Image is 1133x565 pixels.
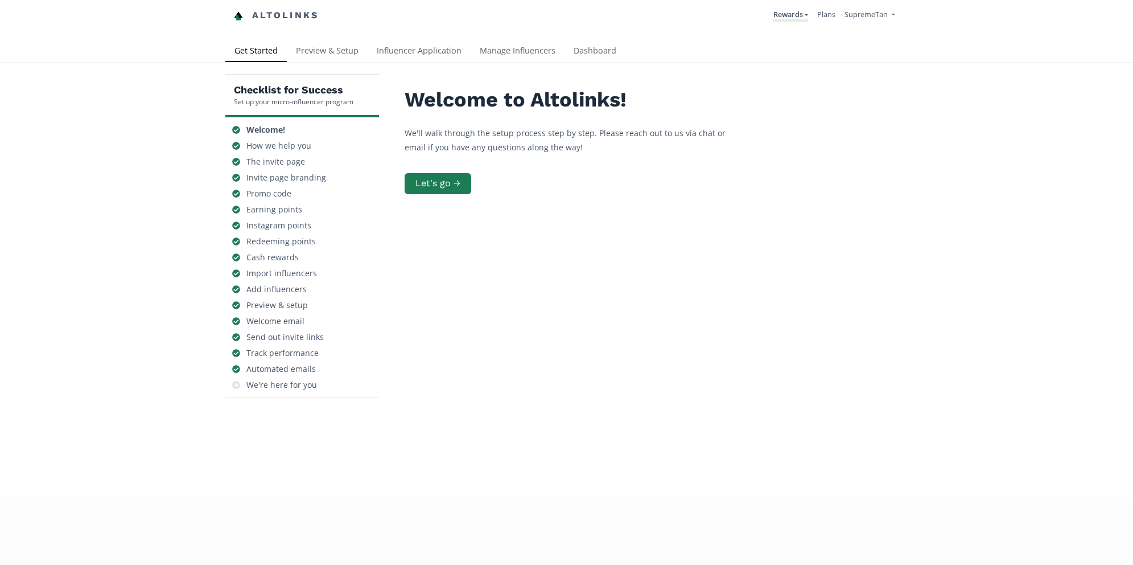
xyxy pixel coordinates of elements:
div: Welcome email [246,316,304,327]
a: Altolinks [234,6,319,25]
span: SupremeTan [844,9,888,19]
p: We'll walk through the setup process step by step. Please reach out to us via chat or email if yo... [405,126,746,154]
div: Redeeming points [246,236,316,247]
h5: Checklist for Success [234,83,353,97]
div: Invite page branding [246,172,326,183]
div: We're here for you [246,379,317,391]
div: How we help you [246,140,311,152]
a: Preview & Setup [287,40,368,63]
div: Automated emails [246,363,316,375]
img: favicon-32x32.png [234,11,243,21]
div: Import influencers [246,268,317,279]
a: SupremeTan [844,9,895,22]
div: Cash rewards [246,252,299,263]
a: Rewards [773,9,808,22]
div: Earning points [246,204,302,215]
h2: Welcome to Altolinks! [405,88,746,112]
div: Preview & setup [246,300,308,311]
div: Add influencers [246,284,307,295]
a: Get Started [225,40,287,63]
div: Track performance [246,347,319,359]
div: Welcome! [246,124,285,136]
div: Send out invite links [246,331,324,343]
a: Plans [817,9,835,19]
div: Set up your micro-influencer program [234,97,353,107]
div: The invite page [246,156,305,167]
div: Promo code [246,188,291,199]
a: Manage Influencers [471,40,565,63]
a: Influencer Application [368,40,471,63]
a: Dashboard [565,40,625,63]
div: Instagram points [246,220,311,231]
button: Let's go → [405,173,471,194]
